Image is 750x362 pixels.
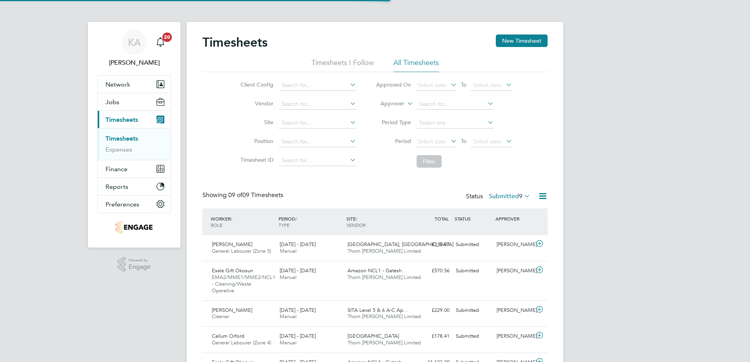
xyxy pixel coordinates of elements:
[238,138,273,145] label: Position
[417,155,442,168] button: Filter
[88,22,180,248] nav: Main navigation
[106,165,127,173] span: Finance
[279,222,289,228] span: TYPE
[153,30,168,55] a: 20
[459,80,469,90] span: To
[417,118,494,129] input: Select one
[238,81,273,88] label: Client Config
[453,304,493,317] div: Submitted
[98,178,171,195] button: Reports
[393,58,439,72] li: All Timesheets
[212,241,252,248] span: [PERSON_NAME]
[209,212,277,232] div: WORKER
[412,330,453,343] div: £178.41
[212,248,271,254] span: General Labourer (Zone 5)
[280,339,297,346] span: Manual
[238,156,273,163] label: Timesheet ID
[280,333,316,339] span: [DATE] - [DATE]
[106,146,132,153] a: Expenses
[412,238,453,251] div: £318.07
[348,307,408,313] span: SITA Level 5 & 6 A-C Ap…
[106,201,139,208] span: Preferences
[128,37,141,47] span: KA
[376,119,411,126] label: Period Type
[97,221,171,233] a: Go to home page
[453,264,493,277] div: Submitted
[356,215,357,222] span: /
[348,241,453,248] span: [GEOGRAPHIC_DATA], [GEOGRAPHIC_DATA]
[280,313,297,320] span: Manual
[417,99,494,110] input: Search for...
[106,98,119,106] span: Jobs
[129,257,151,264] span: Powered by
[493,238,534,251] div: [PERSON_NAME]
[348,339,421,346] span: Thorn [PERSON_NAME] Limited
[376,138,411,145] label: Period
[493,304,534,317] div: [PERSON_NAME]
[279,118,356,129] input: Search for...
[311,58,374,72] li: Timesheets I Follow
[212,267,253,274] span: Esele Gift Okosun
[202,34,268,50] h2: Timesheets
[473,81,501,89] span: Select date
[279,99,356,110] input: Search for...
[376,81,411,88] label: Approved On
[212,333,244,339] span: Callum Orford
[231,215,232,222] span: /
[279,155,356,166] input: Search for...
[162,33,172,42] span: 20
[212,313,229,320] span: Cleaner
[493,212,534,226] div: APPROVER
[418,81,446,89] span: Select date
[369,100,404,108] label: Approver
[280,307,316,313] span: [DATE] - [DATE]
[435,215,449,222] span: TOTAL
[453,238,493,251] div: Submitted
[453,212,493,226] div: STATUS
[348,313,421,320] span: Thorn [PERSON_NAME] Limited
[202,191,285,199] div: Showing
[118,257,151,272] a: Powered byEngage
[97,30,171,67] a: KA[PERSON_NAME]
[466,191,532,202] div: Status
[106,116,138,123] span: Timesheets
[129,264,151,270] span: Engage
[418,138,446,145] span: Select date
[98,160,171,177] button: Finance
[348,333,399,339] span: [GEOGRAPHIC_DATA]
[280,267,316,274] span: [DATE] - [DATE]
[344,212,412,232] div: SITE
[228,191,242,199] span: 09 of
[98,128,171,160] div: Timesheets
[97,58,171,67] span: Kerry Asawla
[493,330,534,343] div: [PERSON_NAME]
[348,267,407,274] span: Amazon NCL1 - Gatesh…
[279,80,356,91] input: Search for...
[412,264,453,277] div: £570.56
[98,195,171,213] button: Preferences
[238,119,273,126] label: Site
[212,274,275,294] span: EMA2/MME1/MME2/NCL1 - Cleaning/Waste Operative
[228,191,283,199] span: 09 Timesheets
[212,339,271,346] span: General Labourer (Zone 4)
[238,100,273,107] label: Vendor
[277,212,344,232] div: PERIOD
[496,34,548,47] button: New Timesheet
[212,307,252,313] span: [PERSON_NAME]
[98,76,171,93] button: Network
[98,111,171,128] button: Timesheets
[106,81,130,88] span: Network
[489,192,530,200] label: Submitted
[459,136,469,146] span: To
[211,222,222,228] span: ROLE
[348,274,421,281] span: Thorn [PERSON_NAME] Limited
[279,136,356,147] input: Search for...
[348,248,421,254] span: Thorn [PERSON_NAME] Limited
[473,138,501,145] span: Select date
[519,192,522,200] span: 9
[412,304,453,317] div: £229.00
[295,215,297,222] span: /
[106,183,128,190] span: Reports
[346,222,366,228] span: VENDOR
[280,274,297,281] span: Manual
